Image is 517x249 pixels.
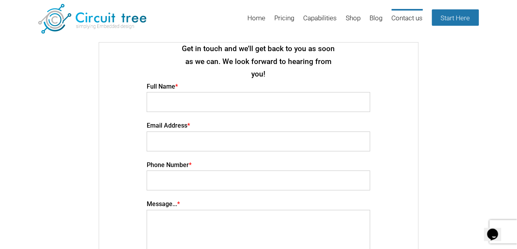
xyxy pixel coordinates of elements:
[346,9,361,34] a: Shop
[147,198,370,210] h4: Message...
[38,4,146,34] img: Circuit Tree
[275,9,295,34] a: Pricing
[484,218,509,241] iframe: chat widget
[432,9,479,26] a: Start Here
[147,81,370,92] h4: Full Name
[370,9,383,34] a: Blog
[179,43,338,81] h2: Get in touch and we’ll get back to you as soon as we can. We look forward to hearing from you!
[304,9,337,34] a: Capabilities
[392,9,423,34] a: Contact us
[248,9,266,34] a: Home
[147,159,370,171] h4: Phone Number
[147,120,370,132] h4: Email Address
